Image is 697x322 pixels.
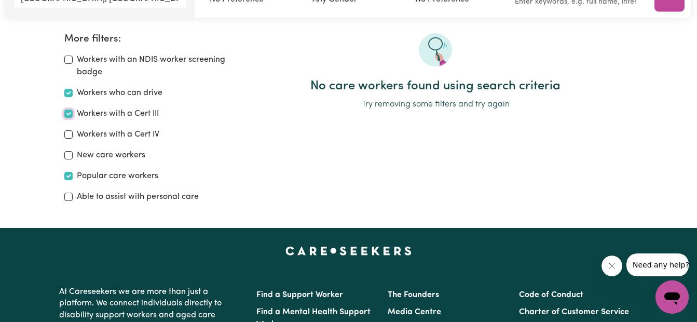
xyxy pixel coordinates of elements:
span: Need any help? [6,7,63,16]
label: Able to assist with personal care [77,191,199,203]
iframe: Close message [602,256,622,276]
a: Code of Conduct [519,291,583,299]
a: Charter of Customer Service [519,308,629,316]
a: Media Centre [388,308,441,316]
a: The Founders [388,291,439,299]
label: Popular care workers [77,170,158,182]
label: Workers who can drive [77,87,162,99]
a: Find a Support Worker [256,291,343,299]
a: Careseekers home page [285,247,412,255]
label: Workers with an NDIS worker screening badge [77,53,226,78]
label: Workers with a Cert III [77,108,159,120]
label: Workers with a Cert IV [77,128,159,141]
h2: No care workers found using search criteria [239,79,633,94]
iframe: Button to launch messaging window [655,280,689,314]
p: Try removing some filters and try again [239,98,633,111]
h2: More filters: [64,33,226,45]
iframe: Message from company [626,253,689,276]
label: New care workers [77,149,145,162]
